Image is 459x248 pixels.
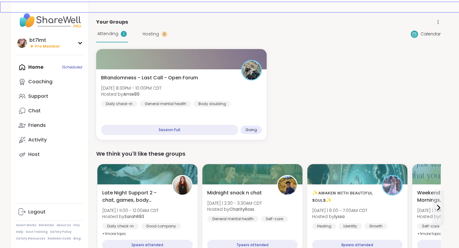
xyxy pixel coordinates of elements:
img: Amie89 [242,61,261,80]
div: 0 [161,31,167,37]
div: General mental health [140,101,191,107]
div: Self-care [261,216,288,222]
span: Hosted by [102,213,159,220]
a: Redeem Code [48,236,71,241]
a: Referrals [39,223,54,227]
a: Support [16,89,84,104]
div: Body doubling [194,101,231,107]
a: FAQ [73,223,80,227]
img: bt7lmt [17,38,27,48]
a: Coaching [16,74,84,89]
span: ✨ᴀᴡᴀᴋᴇɴ ᴡɪᴛʜ ʙᴇᴀᴜᴛɪғᴜʟ sᴏᴜʟs✨ [312,189,375,204]
span: [DATE] | 6:00 - 7:00AM CDT [312,207,367,213]
span: Your Groups [96,18,128,26]
span: Hosting [143,31,159,37]
a: Help [16,230,23,234]
div: We think you'll like these groups [96,150,441,158]
a: Logout [16,205,84,219]
div: Daily check-in [101,101,137,107]
a: Chat [16,104,84,118]
div: Session Full [101,125,238,135]
b: Amie89 [123,91,140,97]
iframe: Spotlight [77,79,82,84]
a: Blog [73,236,81,241]
div: General mental health [207,216,258,222]
span: Hosted by [207,206,262,212]
a: Safety Resources [16,236,45,241]
div: Friends [28,122,46,129]
a: About Us [56,223,71,227]
a: How It Works [16,223,36,227]
span: Calendar [420,31,441,37]
img: lyssa [383,176,402,195]
div: Support [28,93,48,100]
span: BRandomness - Last Call - Open Forum [101,74,198,81]
div: Good company [141,223,181,229]
div: Coaching [28,78,52,85]
span: Hosted by [101,91,161,97]
a: Host Training [26,230,48,234]
div: Growth [364,223,387,229]
div: 1 [121,31,127,37]
b: CharityRoss [229,206,254,212]
span: Attending [97,31,118,37]
img: ShareWell Nav Logo [16,10,84,31]
div: bt7lmt [29,37,60,44]
a: Friends [16,118,84,133]
b: lyssa [334,213,345,220]
a: Safety Policy [50,230,72,234]
span: Pro Member [35,44,60,49]
span: Late Night Support 2 - chat, games, body double [102,189,165,204]
span: Hosted by [312,213,367,220]
span: [DATE] | 11:00 - 12:00AM CDT [102,207,159,213]
div: Host [28,151,40,158]
div: Logout [28,209,46,215]
div: Identity [339,223,362,229]
div: Daily check-in [102,223,139,229]
span: [DATE] | 2:30 - 3:30AM CDT [207,200,262,206]
div: Self-care [417,223,444,229]
img: SarahR83 [173,176,192,195]
span: Midnight snack n chat [207,189,262,197]
span: [DATE] 8:30PM - 10:00PM CDT [101,85,161,91]
span: Going [245,127,257,132]
b: SarahR83 [124,213,144,220]
div: Activity [28,137,47,143]
a: Host [16,147,84,162]
div: Chat [28,107,41,114]
a: Activity [16,133,84,147]
img: CharityRoss [278,176,297,195]
div: Healing [312,223,336,229]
